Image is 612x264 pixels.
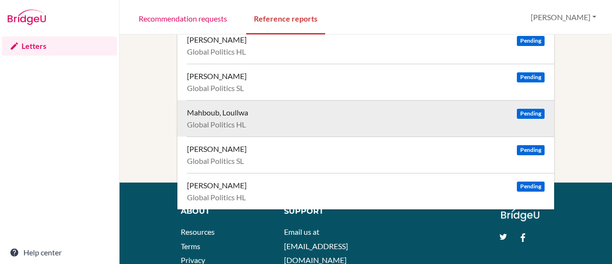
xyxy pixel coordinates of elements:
[526,8,601,26] button: [PERSON_NAME]
[501,206,540,221] img: logo_white@2x-f4f0deed5e89b7ecb1c2cc34c3e3d731f90f0f143d5ea2071677605dd97b5244.png
[131,1,235,34] a: Recommendation requests
[181,206,262,217] div: About
[517,182,545,192] span: Pending
[2,36,117,56] a: Letters
[181,227,215,236] a: Resources
[181,241,200,251] a: Terms
[517,36,545,46] span: Pending
[517,145,545,155] span: Pending
[187,137,554,173] a: [PERSON_NAME] Pending Global Politics SL
[187,120,545,129] div: Global Politics HL
[187,35,247,45] div: [PERSON_NAME]
[187,27,554,64] a: [PERSON_NAME] Pending Global Politics HL
[246,1,325,34] a: Reference reports
[8,10,46,25] img: Bridge-U
[187,181,247,190] div: [PERSON_NAME]
[187,47,545,57] div: Global Politics HL
[187,83,545,93] div: Global Politics SL
[517,109,545,119] span: Pending
[284,206,357,217] div: Support
[187,193,545,202] div: Global Politics HL
[187,71,247,81] div: [PERSON_NAME]
[187,173,554,209] a: [PERSON_NAME] Pending Global Politics HL
[187,64,554,100] a: [PERSON_NAME] Pending Global Politics SL
[187,156,545,166] div: Global Politics SL
[2,243,117,262] a: Help center
[187,144,247,154] div: [PERSON_NAME]
[517,72,545,82] span: Pending
[187,108,248,117] div: Mahboub, Loullwa
[187,100,554,137] a: Mahboub, Loullwa Pending Global Politics HL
